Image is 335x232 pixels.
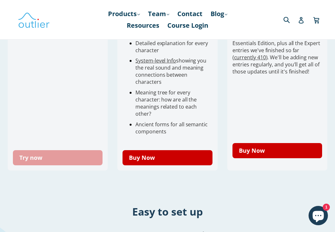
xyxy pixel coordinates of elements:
a: Course Login [164,20,212,31]
a: currently 410 [234,54,266,61]
input: Search [282,13,300,26]
a: System-level Info [135,57,176,64]
inbox-online-store-chat: Shopify online store chat [307,206,330,227]
a: Contact [174,8,206,20]
span: showing you the real sound and meaning connections between characters [135,57,206,85]
a: Team [145,8,172,20]
a: Buy Now [232,143,322,158]
span: Ancient forms for all semantic components [135,121,208,135]
a: Products [105,8,143,20]
a: Buy Now [123,150,212,165]
a: Resources [123,20,163,31]
a: Blog [207,8,231,20]
span: You'll get the current version of the Essentials Edition, plus all the Expert entries we've finis... [232,33,320,75]
span: Meaning tree for every character: how are all the meanings related to each other? [135,89,197,117]
span: Detailed explanation for every character [135,40,208,54]
img: Outlier Linguistics [18,10,50,29]
a: Try now [13,150,103,165]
